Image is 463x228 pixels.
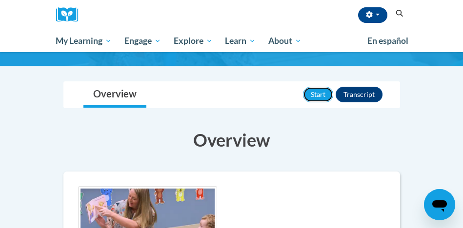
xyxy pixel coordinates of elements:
span: Engage [124,35,161,47]
h3: Overview [63,128,400,152]
a: Overview [83,82,146,108]
a: Explore [167,30,219,52]
iframe: Button to launch messaging window [424,189,455,220]
span: Explore [174,35,213,47]
a: My Learning [50,30,119,52]
button: Account Settings [358,7,387,23]
a: Learn [219,30,262,52]
button: Search [392,8,407,19]
span: My Learning [56,35,112,47]
div: Main menu [49,30,415,52]
a: About [262,30,308,52]
span: En español [367,36,408,46]
span: Learn [225,35,256,47]
a: Engage [118,30,167,52]
a: Cox Campus [56,7,85,22]
a: En español [361,31,415,51]
img: Logo brand [56,7,85,22]
button: Start [303,87,333,102]
button: Transcript [336,87,382,102]
span: About [268,35,302,47]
